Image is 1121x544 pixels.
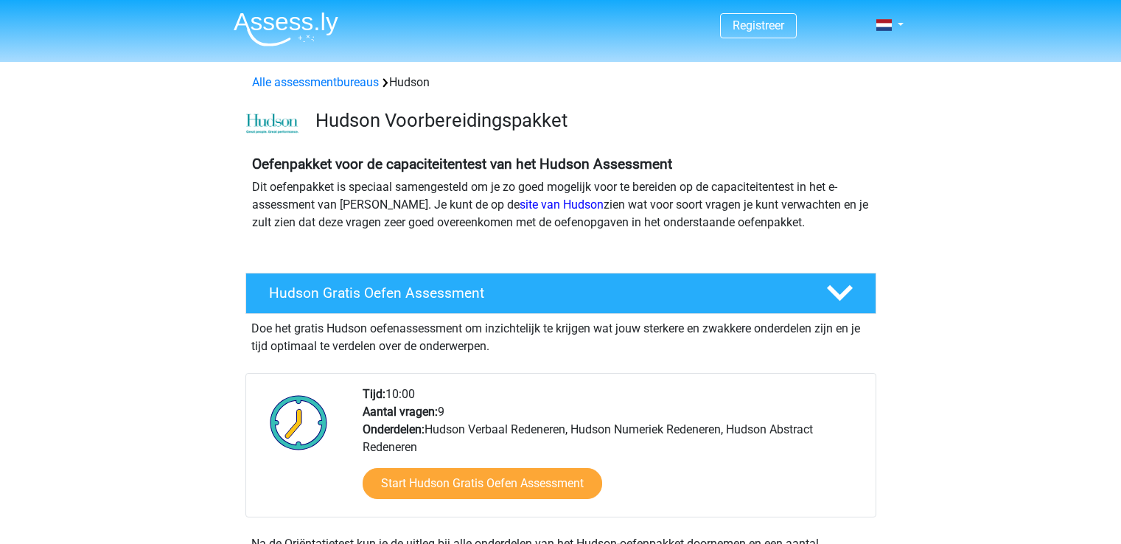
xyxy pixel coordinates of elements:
a: site van Hudson [520,198,604,212]
b: Oefenpakket voor de capaciteitentest van het Hudson Assessment [252,156,672,172]
img: Klok [262,386,336,459]
b: Tijd: [363,387,385,401]
a: Registreer [733,18,784,32]
img: Assessly [234,12,338,46]
a: Hudson Gratis Oefen Assessment [240,273,882,314]
div: Hudson [246,74,876,91]
h3: Hudson Voorbereidingspakket [315,109,865,132]
a: Alle assessmentbureaus [252,75,379,89]
h4: Hudson Gratis Oefen Assessment [269,285,803,301]
b: Onderdelen: [363,422,425,436]
img: cefd0e47479f4eb8e8c001c0d358d5812e054fa8.png [246,114,298,134]
a: Start Hudson Gratis Oefen Assessment [363,468,602,499]
div: Doe het gratis Hudson oefenassessment om inzichtelijk te krijgen wat jouw sterkere en zwakkere on... [245,314,876,355]
p: Dit oefenpakket is speciaal samengesteld om je zo goed mogelijk voor te bereiden op de capaciteit... [252,178,870,231]
div: 10:00 9 Hudson Verbaal Redeneren, Hudson Numeriek Redeneren, Hudson Abstract Redeneren [352,386,875,517]
b: Aantal vragen: [363,405,438,419]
